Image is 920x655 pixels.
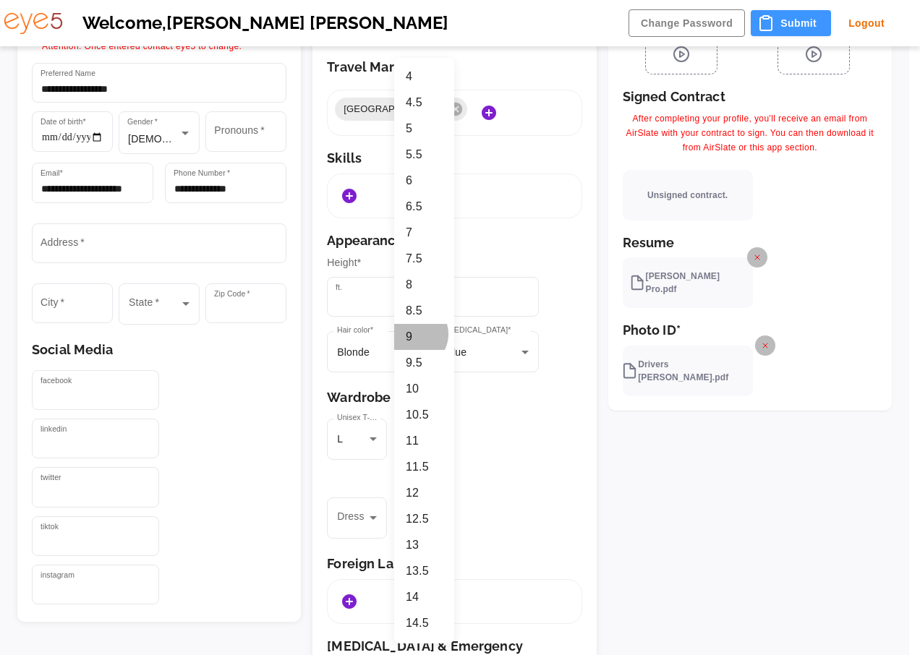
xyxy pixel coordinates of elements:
[394,558,454,584] li: 13.5
[394,220,454,246] li: 7
[394,480,454,506] li: 12
[394,246,454,272] li: 7.5
[394,428,454,454] li: 11
[394,350,454,376] li: 9.5
[394,324,454,350] li: 9
[394,532,454,558] li: 13
[394,610,454,636] li: 14.5
[394,402,454,428] li: 10.5
[394,142,454,168] li: 5.5
[394,90,454,116] li: 4.5
[394,64,454,90] li: 4
[394,116,454,142] li: 5
[394,168,454,194] li: 6
[394,454,454,480] li: 11.5
[394,506,454,532] li: 12.5
[394,298,454,324] li: 8.5
[394,194,454,220] li: 6.5
[394,272,454,298] li: 8
[394,584,454,610] li: 14
[394,376,454,402] li: 10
